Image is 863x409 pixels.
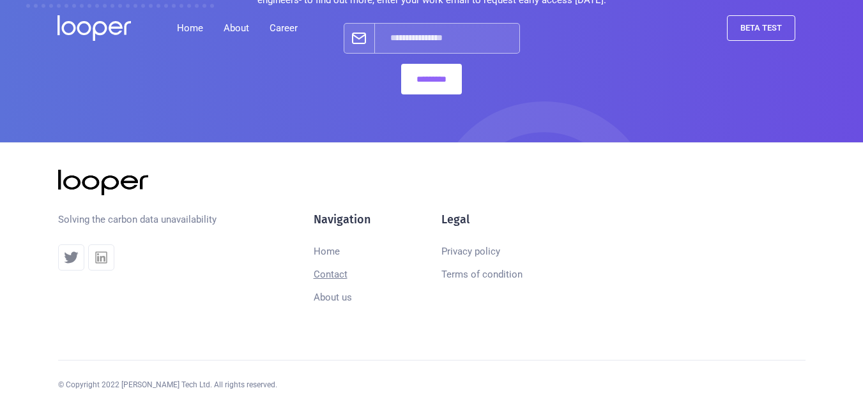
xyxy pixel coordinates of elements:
[224,20,249,36] div: About
[58,170,270,195] a: [PERSON_NAME]
[259,15,308,41] a: Career
[314,263,347,286] a: Contact
[58,378,277,391] div: © Copyright 2022 [PERSON_NAME] Tech Ltd. All rights reserved.
[213,15,259,41] div: About
[344,23,520,94] form: Subscribe
[441,240,500,263] a: Privacy policy
[441,212,470,227] h5: Legal
[441,263,523,286] a: Terms of condition
[58,212,217,227] p: Solving the carbon data unavailability
[156,174,270,191] div: [PERSON_NAME]
[314,286,352,309] a: About us
[727,15,795,41] a: beta test
[167,15,213,41] a: Home
[314,212,370,227] h5: Navigation
[314,240,340,263] a: Home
